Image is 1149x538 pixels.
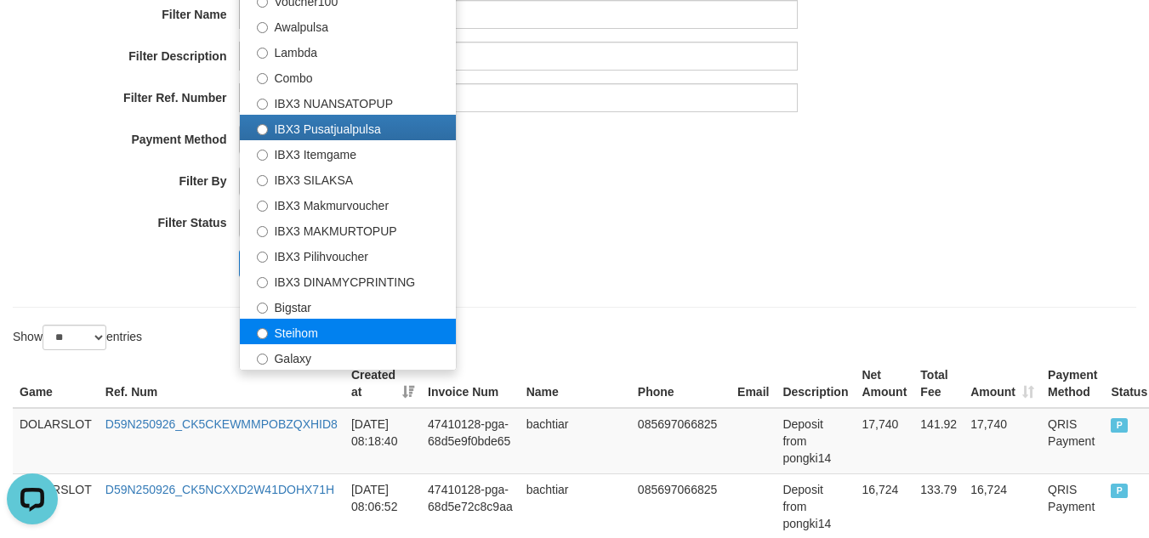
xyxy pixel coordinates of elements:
th: Payment Method [1041,360,1104,408]
input: IBX3 MAKMURTOPUP [257,226,268,237]
td: QRIS Payment [1041,408,1104,474]
input: IBX3 Pilihvoucher [257,252,268,263]
th: Ref. Num [99,360,344,408]
td: Deposit from pongki14 [776,408,855,474]
th: Total Fee [913,360,964,408]
label: Galaxy [240,344,456,370]
label: IBX3 MAKMURTOPUP [240,217,456,242]
th: Name [520,360,631,408]
th: Email [731,360,776,408]
span: PAID [1111,418,1128,433]
input: Galaxy [257,354,268,365]
td: 141.92 [913,408,964,474]
label: Lambda [240,38,456,64]
input: IBX3 Pusatjualpulsa [257,124,268,135]
label: Show entries [13,325,142,350]
th: Game [13,360,99,408]
td: 085697066825 [631,408,731,474]
label: Awalpulsa [240,13,456,38]
th: Invoice Num [421,360,520,408]
input: IBX3 Makmurvoucher [257,201,268,212]
label: IBX3 DINAMYCPRINTING [240,268,456,293]
td: [DATE] 08:18:40 [344,408,421,474]
input: IBX3 SILAKSA [257,175,268,186]
label: IBX3 Makmurvoucher [240,191,456,217]
input: Lambda [257,48,268,59]
a: D59N250926_CK5CKEWMMPOBZQXHID8 [105,417,338,431]
span: PAID [1111,484,1128,498]
input: Steihom [257,328,268,339]
td: DOLARSLOT [13,408,99,474]
td: 17,740 [964,408,1041,474]
input: IBX3 NUANSATOPUP [257,99,268,110]
input: IBX3 Itemgame [257,150,268,161]
label: Steihom [240,319,456,344]
input: Awalpulsa [257,22,268,33]
th: Created at: activate to sort column ascending [344,360,421,408]
label: Combo [240,64,456,89]
input: Combo [257,73,268,84]
input: IBX3 DINAMYCPRINTING [257,277,268,288]
label: IBX3 Pilihvoucher [240,242,456,268]
label: IBX3 NUANSATOPUP [240,89,456,115]
a: D59N250926_CK5NCXXD2W41DOHX71H [105,483,334,496]
label: IBX3 Pusatjualpulsa [240,115,456,140]
th: Net Amount [855,360,913,408]
th: Description [776,360,855,408]
input: Bigstar [257,303,268,314]
td: 47410128-pga-68d5e9f0bde65 [421,408,520,474]
th: Amount: activate to sort column ascending [964,360,1041,408]
th: Phone [631,360,731,408]
td: 17,740 [855,408,913,474]
select: Showentries [43,325,106,350]
button: Open LiveChat chat widget [7,7,58,58]
label: IBX3 SILAKSA [240,166,456,191]
label: IBX3 Itemgame [240,140,456,166]
td: bachtiar [520,408,631,474]
label: Bigstar [240,293,456,319]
